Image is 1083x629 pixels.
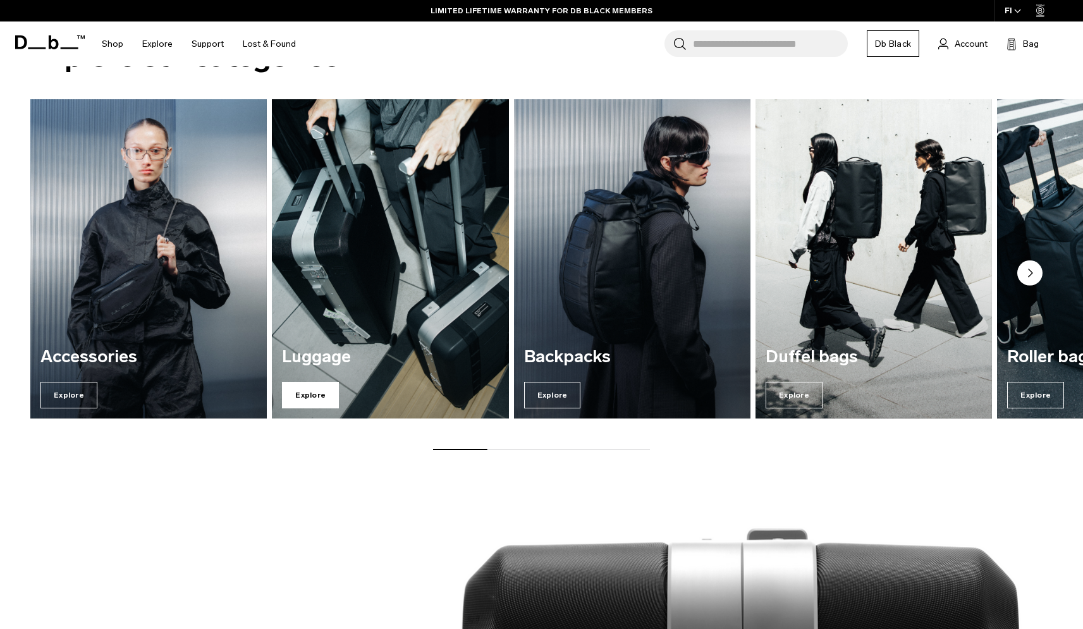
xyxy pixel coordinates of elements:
[282,348,498,367] h3: Luggage
[867,30,919,57] a: Db Black
[938,36,988,51] a: Account
[1023,37,1039,51] span: Bag
[30,99,267,418] div: 1 / 7
[524,382,581,408] span: Explore
[1007,382,1064,408] span: Explore
[192,21,224,66] a: Support
[30,99,267,418] a: Accessories Explore
[756,99,992,418] a: Duffel bags Explore
[92,21,305,66] nav: Main Navigation
[40,348,257,367] h3: Accessories
[524,348,740,367] h3: Backpacks
[272,99,508,418] div: 2 / 7
[1007,36,1039,51] button: Bag
[40,382,97,408] span: Explore
[766,348,982,367] h3: Duffel bags
[102,21,123,66] a: Shop
[142,21,173,66] a: Explore
[243,21,296,66] a: Lost & Found
[431,5,652,16] a: LIMITED LIFETIME WARRANTY FOR DB BLACK MEMBERS
[766,382,823,408] span: Explore
[514,99,750,418] a: Backpacks Explore
[272,99,508,418] a: Luggage Explore
[756,99,992,418] div: 4 / 7
[282,382,339,408] span: Explore
[955,37,988,51] span: Account
[514,99,750,418] div: 3 / 7
[1017,260,1043,288] button: Next slide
